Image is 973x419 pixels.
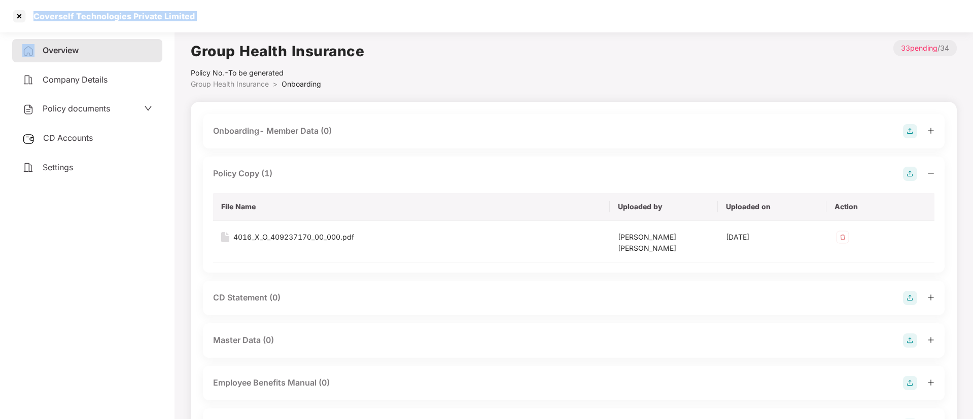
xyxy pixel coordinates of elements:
img: svg+xml;base64,PHN2ZyB4bWxucz0iaHR0cDovL3d3dy53My5vcmcvMjAwMC9zdmciIHdpZHRoPSIyOCIgaGVpZ2h0PSIyOC... [903,124,917,138]
div: 4016_X_O_409237170_00_000.pdf [233,232,354,243]
span: minus [927,170,934,177]
th: Action [826,193,934,221]
img: svg+xml;base64,PHN2ZyB4bWxucz0iaHR0cDovL3d3dy53My5vcmcvMjAwMC9zdmciIHdpZHRoPSIyOCIgaGVpZ2h0PSIyOC... [903,376,917,390]
img: svg+xml;base64,PHN2ZyB4bWxucz0iaHR0cDovL3d3dy53My5vcmcvMjAwMC9zdmciIHdpZHRoPSIzMiIgaGVpZ2h0PSIzMi... [835,229,851,245]
div: Coverself Technologies Private Limited [27,11,195,21]
div: Master Data (0) [213,334,274,347]
span: Settings [43,162,73,172]
span: plus [927,127,934,134]
p: / 34 [893,40,957,56]
span: CD Accounts [43,133,93,143]
img: svg+xml;base64,PHN2ZyB4bWxucz0iaHR0cDovL3d3dy53My5vcmcvMjAwMC9zdmciIHdpZHRoPSIyNCIgaGVpZ2h0PSIyNC... [22,162,34,174]
img: svg+xml;base64,PHN2ZyB3aWR0aD0iMjUiIGhlaWdodD0iMjQiIHZpZXdCb3g9IjAgMCAyNSAyNCIgZmlsbD0ibm9uZSIgeG... [22,133,35,145]
img: svg+xml;base64,PHN2ZyB4bWxucz0iaHR0cDovL3d3dy53My5vcmcvMjAwMC9zdmciIHdpZHRoPSIyOCIgaGVpZ2h0PSIyOC... [903,291,917,305]
span: plus [927,379,934,386]
span: plus [927,294,934,301]
div: Onboarding- Member Data (0) [213,125,332,137]
th: Uploaded by [610,193,718,221]
span: Group Health Insurance [191,80,269,88]
div: Policy No.- To be generated [191,67,364,79]
div: Policy Copy (1) [213,167,272,180]
span: Overview [43,45,79,55]
img: svg+xml;base64,PHN2ZyB4bWxucz0iaHR0cDovL3d3dy53My5vcmcvMjAwMC9zdmciIHdpZHRoPSIyNCIgaGVpZ2h0PSIyNC... [22,74,34,86]
th: Uploaded on [718,193,826,221]
div: CD Statement (0) [213,291,281,304]
img: svg+xml;base64,PHN2ZyB4bWxucz0iaHR0cDovL3d3dy53My5vcmcvMjAwMC9zdmciIHdpZHRoPSIyNCIgaGVpZ2h0PSIyNC... [22,103,34,116]
span: Company Details [43,74,108,85]
div: [DATE] [726,232,818,243]
span: Policy documents [43,103,110,113]
span: > [273,80,277,88]
span: down [144,104,152,112]
h1: Group Health Insurance [191,40,364,62]
div: [PERSON_NAME] [PERSON_NAME] [618,232,710,254]
img: svg+xml;base64,PHN2ZyB4bWxucz0iaHR0cDovL3d3dy53My5vcmcvMjAwMC9zdmciIHdpZHRoPSIyOCIgaGVpZ2h0PSIyOC... [903,333,917,348]
img: svg+xml;base64,PHN2ZyB4bWxucz0iaHR0cDovL3d3dy53My5vcmcvMjAwMC9zdmciIHdpZHRoPSIyNCIgaGVpZ2h0PSIyNC... [22,45,34,57]
img: svg+xml;base64,PHN2ZyB4bWxucz0iaHR0cDovL3d3dy53My5vcmcvMjAwMC9zdmciIHdpZHRoPSIyOCIgaGVpZ2h0PSIyOC... [903,167,917,181]
span: plus [927,336,934,344]
img: svg+xml;base64,PHN2ZyB4bWxucz0iaHR0cDovL3d3dy53My5vcmcvMjAwMC9zdmciIHdpZHRoPSIxNiIgaGVpZ2h0PSIyMC... [221,232,229,242]
div: Employee Benefits Manual (0) [213,376,330,389]
span: Onboarding [282,80,321,88]
th: File Name [213,193,610,221]
span: 33 pending [901,44,937,52]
